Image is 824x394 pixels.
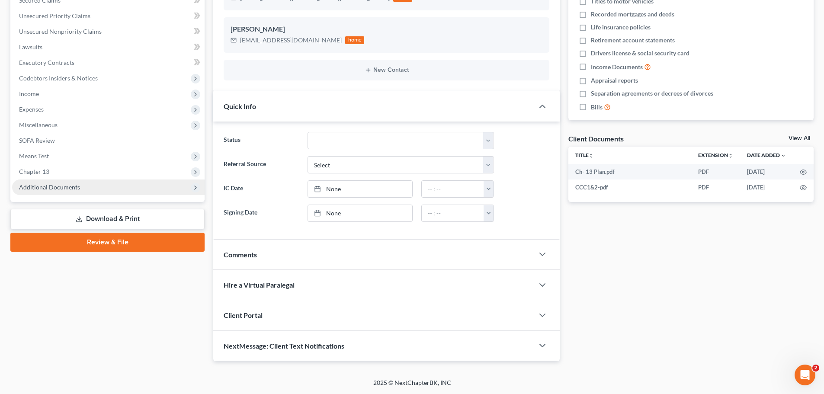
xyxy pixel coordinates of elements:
td: [DATE] [740,164,793,179]
span: Lawsuits [19,43,42,51]
i: unfold_more [589,153,594,158]
span: Unsecured Priority Claims [19,12,90,19]
a: Lawsuits [12,39,205,55]
span: Comments [224,250,257,259]
span: Income Documents [591,63,643,71]
a: None [308,205,412,221]
input: -- : -- [422,205,484,221]
span: Recorded mortgages and deeds [591,10,674,19]
span: SOFA Review [19,137,55,144]
i: expand_more [781,153,786,158]
span: Life insurance policies [591,23,651,32]
span: Codebtors Insiders & Notices [19,74,98,82]
span: Appraisal reports [591,76,638,85]
a: Download & Print [10,209,205,229]
a: Date Added expand_more [747,152,786,158]
span: NextMessage: Client Text Notifications [224,342,344,350]
div: 2025 © NextChapterBK, INC [166,378,659,394]
a: Unsecured Priority Claims [12,8,205,24]
a: Extensionunfold_more [698,152,733,158]
span: Additional Documents [19,183,80,191]
span: Retirement account statements [591,36,675,45]
label: Referral Source [219,156,303,173]
span: Means Test [19,152,49,160]
span: Quick Info [224,102,256,110]
span: Drivers license & social security card [591,49,689,58]
span: Unsecured Nonpriority Claims [19,28,102,35]
td: CCC1&2-pdf [568,179,691,195]
span: Bills [591,103,603,112]
button: New Contact [231,67,542,74]
span: Client Portal [224,311,263,319]
span: Separation agreements or decrees of divorces [591,89,713,98]
a: Titleunfold_more [575,152,594,158]
span: Hire a Virtual Paralegal [224,281,295,289]
td: Ch- 13 Plan.pdf [568,164,691,179]
span: Miscellaneous [19,121,58,128]
a: Executory Contracts [12,55,205,70]
span: Expenses [19,106,44,113]
span: 2 [812,365,819,372]
a: SOFA Review [12,133,205,148]
div: [EMAIL_ADDRESS][DOMAIN_NAME] [240,36,342,45]
label: IC Date [219,180,303,198]
input: -- : -- [422,181,484,197]
td: PDF [691,164,740,179]
label: Status [219,132,303,149]
span: Chapter 13 [19,168,49,175]
iframe: Intercom live chat [795,365,815,385]
a: View All [789,135,810,141]
div: [PERSON_NAME] [231,24,542,35]
td: [DATE] [740,179,793,195]
i: unfold_more [728,153,733,158]
span: Executory Contracts [19,59,74,66]
label: Signing Date [219,205,303,222]
div: home [345,36,364,44]
span: Income [19,90,39,97]
a: Unsecured Nonpriority Claims [12,24,205,39]
div: Client Documents [568,134,624,143]
a: Review & File [10,233,205,252]
td: PDF [691,179,740,195]
a: None [308,181,412,197]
